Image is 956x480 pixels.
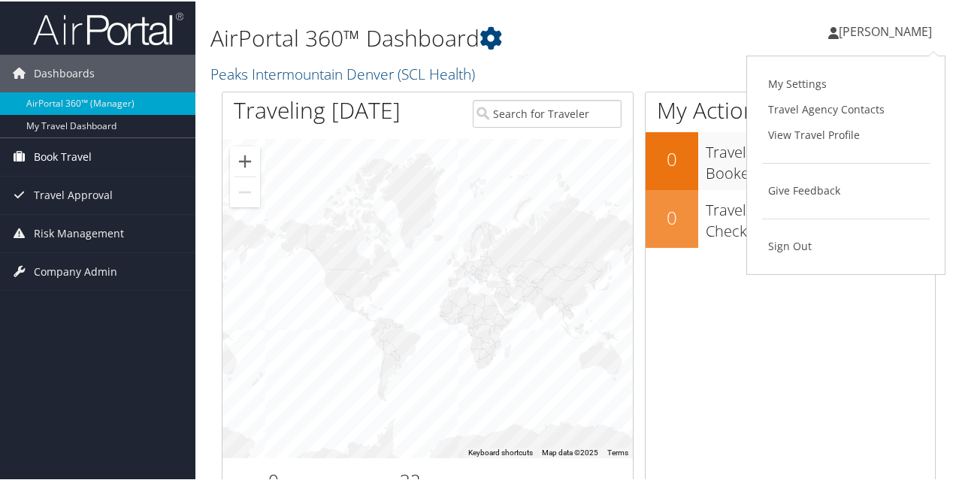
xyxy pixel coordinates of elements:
[33,10,183,45] img: airportal-logo.png
[762,177,930,202] a: Give Feedback
[607,447,628,455] a: Terms (opens in new tab)
[646,145,698,171] h2: 0
[468,446,533,457] button: Keyboard shortcuts
[34,137,92,174] span: Book Travel
[828,8,947,53] a: [PERSON_NAME]
[646,93,935,125] h1: My Action Items
[762,95,930,121] a: Travel Agency Contacts
[646,204,698,229] h2: 0
[234,93,401,125] h1: Traveling [DATE]
[34,252,117,289] span: Company Admin
[646,189,935,246] a: 0Travelers Need Help (Safety Check)
[706,133,935,183] h3: Travel Approvals Pending (Advisor Booked)
[210,62,479,83] a: Peaks Intermountain Denver (SCL Health)
[473,98,621,126] input: Search for Traveler
[646,131,935,189] a: 0Travel Approvals Pending (Advisor Booked)
[762,70,930,95] a: My Settings
[839,22,932,38] span: [PERSON_NAME]
[226,437,276,457] a: Open this area in Google Maps (opens a new window)
[34,53,95,91] span: Dashboards
[762,121,930,146] a: View Travel Profile
[34,213,124,251] span: Risk Management
[226,437,276,457] img: Google
[34,175,113,213] span: Travel Approval
[706,191,935,240] h3: Travelers Need Help (Safety Check)
[762,232,930,258] a: Sign Out
[230,176,260,206] button: Zoom out
[542,447,598,455] span: Map data ©2025
[230,145,260,175] button: Zoom in
[210,21,701,53] h1: AirPortal 360™ Dashboard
